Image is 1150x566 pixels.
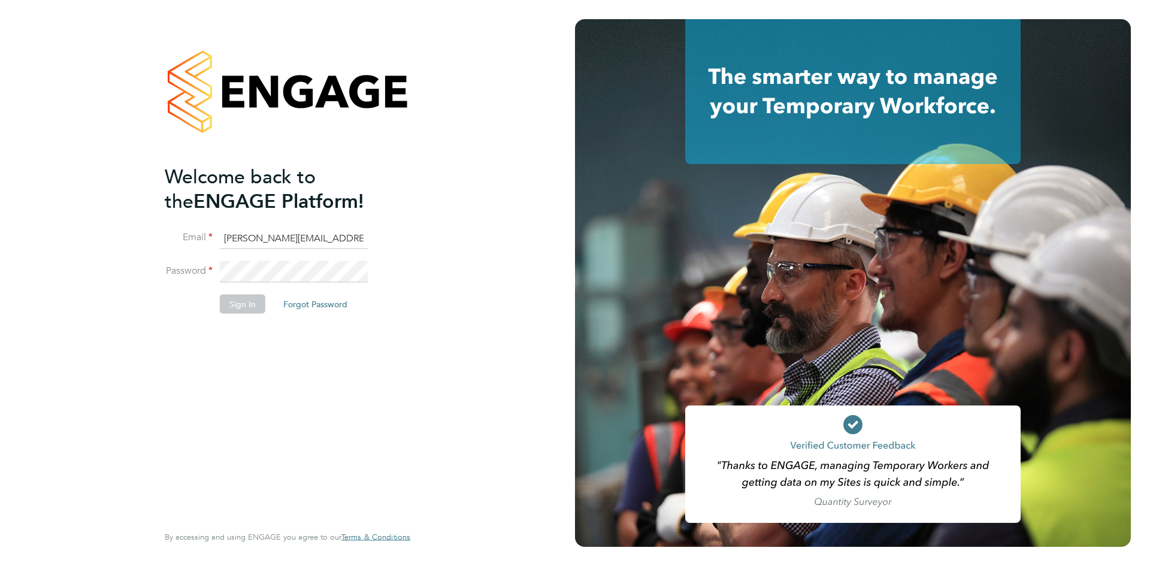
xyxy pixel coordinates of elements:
input: Enter your work email... [220,228,368,249]
button: Forgot Password [274,295,357,314]
label: Email [165,231,213,244]
button: Sign In [220,295,265,314]
h2: ENGAGE Platform! [165,164,398,213]
a: Terms & Conditions [341,532,410,542]
label: Password [165,265,213,277]
span: Welcome back to the [165,165,316,213]
span: By accessing and using ENGAGE you agree to our [165,532,410,542]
